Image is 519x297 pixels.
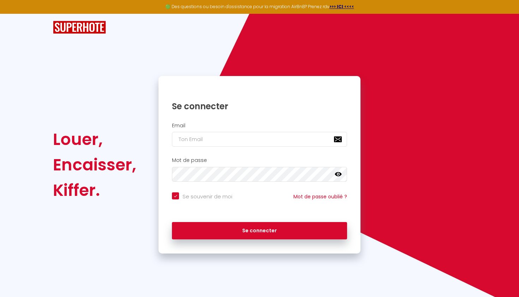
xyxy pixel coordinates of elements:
[172,101,347,112] h1: Se connecter
[53,177,136,203] div: Kiffer.
[172,157,347,163] h2: Mot de passe
[293,193,347,200] a: Mot de passe oublié ?
[172,132,347,147] input: Ton Email
[53,152,136,177] div: Encaisser,
[53,127,136,152] div: Louer,
[329,4,354,10] a: >>> ICI <<<<
[172,222,347,240] button: Se connecter
[172,123,347,129] h2: Email
[53,21,106,34] img: SuperHote logo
